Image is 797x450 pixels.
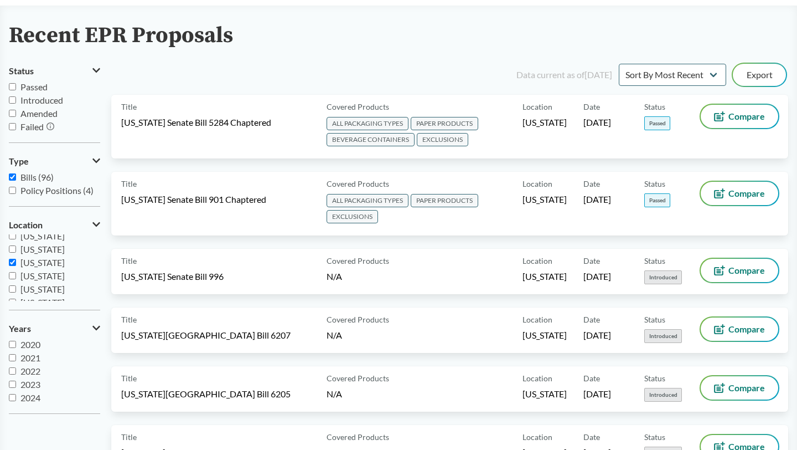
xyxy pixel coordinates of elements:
span: [US_STATE] Senate Bill 5284 Chaptered [121,116,271,129]
span: [DATE] [583,270,611,283]
span: Covered Products [327,255,389,267]
span: Compare [728,383,765,392]
span: [US_STATE] [522,116,567,129]
input: [US_STATE] [9,272,16,279]
span: Title [121,314,137,325]
span: EXCLUSIONS [417,133,468,146]
span: Status [9,66,34,76]
input: [US_STATE] [9,259,16,266]
span: Compare [728,189,765,198]
span: [US_STATE][GEOGRAPHIC_DATA] Bill 6205 [121,388,291,400]
button: Status [9,62,100,80]
span: N/A [327,388,342,399]
span: [US_STATE] [20,297,65,308]
input: 2024 [9,394,16,401]
div: Data current as of [DATE] [516,68,612,81]
span: [US_STATE][GEOGRAPHIC_DATA] Bill 6207 [121,329,291,341]
span: Location [522,431,552,443]
span: Date [583,101,600,113]
input: [US_STATE] [9,285,16,293]
span: Policy Positions (4) [20,185,94,196]
span: Status [644,372,665,384]
span: Passed [644,116,670,130]
span: PAPER PRODUCTS [411,117,478,130]
span: Title [121,101,137,113]
span: Compare [728,325,765,334]
span: Status [644,178,665,190]
span: Covered Products [327,101,389,113]
span: Date [583,255,600,267]
span: BEVERAGE CONTAINERS [327,133,415,146]
span: [DATE] [583,388,611,400]
span: ALL PACKAGING TYPES [327,194,408,207]
span: [US_STATE] [20,257,65,268]
span: Compare [728,266,765,275]
input: 2020 [9,341,16,348]
span: Location [522,314,552,325]
span: [US_STATE] [522,193,567,206]
button: Compare [701,318,778,341]
span: Title [121,372,137,384]
span: Date [583,314,600,325]
span: [US_STATE] [522,329,567,341]
span: Location [522,101,552,113]
span: 2023 [20,379,40,390]
span: [DATE] [583,329,611,341]
span: Title [121,431,137,443]
button: Type [9,152,100,171]
input: [US_STATE] [9,299,16,306]
span: Passed [644,193,670,207]
span: Location [522,372,552,384]
span: Introduced [644,270,682,284]
span: Title [121,178,137,190]
span: [US_STATE] [20,284,65,294]
button: Compare [701,182,778,205]
span: Status [644,431,665,443]
span: Status [644,314,665,325]
span: 2020 [20,339,40,350]
span: ALL PACKAGING TYPES [327,117,408,130]
span: [US_STATE] Senate Bill 996 [121,270,224,283]
span: Covered Products [327,178,389,190]
span: Covered Products [327,372,389,384]
span: Covered Products [327,314,389,325]
span: Type [9,156,29,166]
button: Compare [701,105,778,128]
span: Date [583,178,600,190]
span: [US_STATE] [522,270,567,283]
input: 2022 [9,367,16,375]
input: [US_STATE] [9,232,16,239]
input: Policy Positions (4) [9,187,16,194]
span: Location [522,255,552,267]
span: Introduced [20,95,63,105]
button: Location [9,216,100,234]
span: Introduced [644,329,682,343]
input: 2021 [9,354,16,361]
span: 2024 [20,392,40,403]
span: [US_STATE] [522,388,567,400]
input: Failed [9,123,16,130]
span: [US_STATE] [20,270,65,281]
button: Compare [701,376,778,400]
span: N/A [327,330,342,340]
span: Compare [728,112,765,121]
span: Location [522,178,552,190]
span: Covered Products [327,431,389,443]
input: [US_STATE] [9,246,16,253]
input: Introduced [9,96,16,104]
span: EXCLUSIONS [327,210,378,223]
span: Failed [20,121,44,132]
span: [DATE] [583,116,611,129]
span: [DATE] [583,193,611,206]
span: [US_STATE] [20,231,65,241]
span: N/A [327,271,342,282]
span: Location [9,220,43,230]
input: Bills (96) [9,173,16,181]
span: Years [9,324,31,334]
span: [US_STATE] [20,244,65,254]
span: Status [644,101,665,113]
span: Passed [20,81,48,92]
input: Passed [9,83,16,90]
span: Bills (96) [20,172,54,182]
h2: Recent EPR Proposals [9,23,233,48]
